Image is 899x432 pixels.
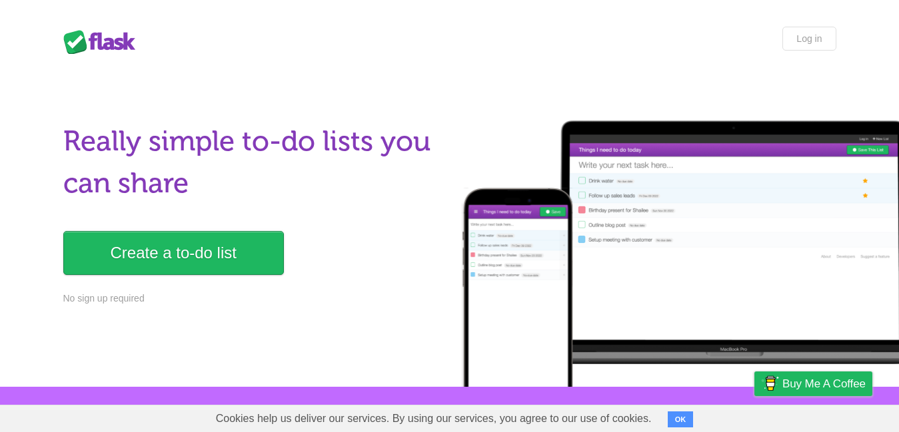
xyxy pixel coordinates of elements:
img: Buy me a coffee [761,372,779,395]
span: Cookies help us deliver our services. By using our services, you agree to our use of cookies. [203,405,665,432]
div: Flask Lists [63,30,143,54]
a: Buy me a coffee [754,371,872,396]
span: Buy me a coffee [782,372,866,395]
a: Create a to-do list [63,231,284,275]
p: No sign up required [63,292,442,306]
h1: Really simple to-do lists you can share [63,120,442,204]
a: Log in [782,27,836,51]
button: OK [668,411,694,427]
